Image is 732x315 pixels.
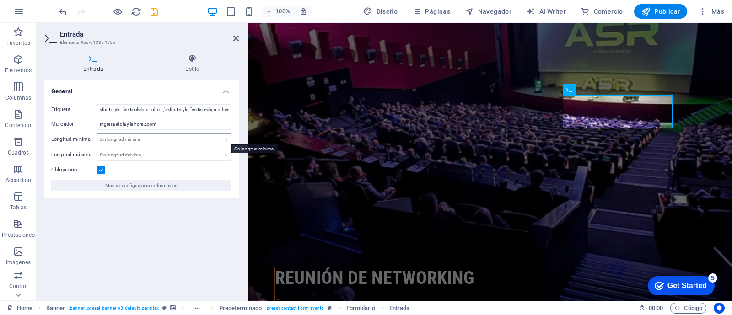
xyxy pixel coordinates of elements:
[363,7,398,16] span: Diseño
[7,5,74,24] div: Get Started 5 items remaining, 0% complete
[262,6,294,17] button: 100%
[131,6,141,17] i: Volver a cargar página
[641,7,680,16] span: Publicar
[360,4,401,19] div: Diseño (Ctrl+Alt+Y)
[7,303,32,314] a: Haz clic para cancelar la selección y doble clic para abrir páginas
[649,303,663,314] span: 00 00
[170,305,176,310] i: Este elemento contiene un fondo
[231,144,278,153] mark: Sin longitud mínima
[51,180,231,191] button: Mostrar configuración de formulario
[2,231,34,239] p: Prestaciones
[639,303,663,314] h6: Tiempo de la sesión
[265,303,324,314] span: . preset-contact-form-evento
[60,38,221,47] h3: Elemento #ed-613354655
[97,119,231,130] input: Marcador...
[670,303,706,314] button: Código
[51,104,97,115] label: Etiqueta
[389,303,410,314] span: Haz clic para seleccionar y doble clic para editar
[130,6,141,17] button: reload
[275,6,290,17] h6: 100%
[10,204,27,211] p: Tablas
[655,304,657,311] span: :
[146,54,239,73] h4: Estilo
[634,4,688,19] button: Publicar
[219,303,262,314] span: Haz clic para seleccionar y doble clic para editar
[60,30,239,38] h2: Entrada
[581,7,623,16] span: Comercio
[57,6,68,17] button: undo
[461,4,515,19] button: Navegador
[674,303,702,314] span: Código
[698,7,724,16] span: Más
[51,152,97,157] label: Longitud máxima
[105,180,178,191] span: Mostrar configuración de formulario
[5,176,31,184] p: Accordion
[46,303,410,314] nav: breadcrumb
[46,303,65,314] span: Haz clic para seleccionar y doble clic para editar
[8,149,29,156] p: Cuadros
[44,54,146,73] h4: Entrada
[149,6,160,17] i: Guardar (Ctrl+S)
[162,305,167,310] i: Este elemento es un preajuste personalizable
[51,119,97,130] label: Marcador
[577,4,627,19] button: Comercio
[27,10,66,18] div: Get Started
[51,137,97,142] label: Longitud mínima
[5,122,31,129] p: Contenido
[5,94,32,101] p: Columnas
[360,4,401,19] button: Diseño
[694,4,728,19] button: Más
[51,165,97,176] label: Obligatorio
[526,7,566,16] span: AI Writer
[465,7,511,16] span: Navegador
[714,303,725,314] button: Usercentrics
[6,39,30,47] p: Favoritos
[5,67,32,74] p: Elementos
[68,2,77,11] div: 5
[522,4,570,19] button: AI Writer
[97,104,231,115] input: Etiqueta...
[299,7,307,16] i: Al redimensionar, ajustar el nivel de zoom automáticamente para ajustarse al dispositivo elegido.
[58,6,68,17] i: Deshacer: Cambiar marcador (Ctrl+Z)
[6,259,31,266] p: Imágenes
[346,303,375,314] span: Haz clic para seleccionar y doble clic para editar
[409,4,454,19] button: Páginas
[328,305,332,310] i: Este elemento es un preajuste personalizable
[112,6,123,17] button: Haz clic para salir del modo de previsualización y seguir editando
[44,80,239,97] h4: General
[69,303,159,314] span: . banner .preset-banner-v3-default .parallax
[149,6,160,17] button: save
[412,7,450,16] span: Páginas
